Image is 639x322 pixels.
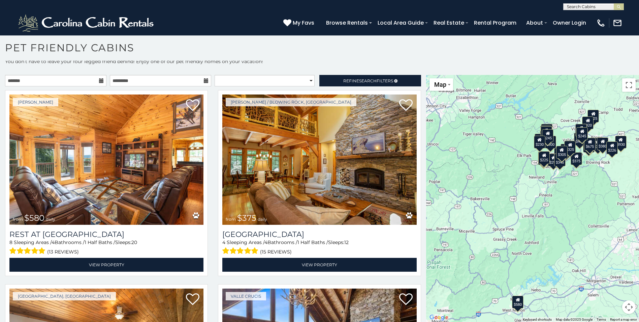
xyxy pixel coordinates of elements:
span: 4 [52,239,55,245]
a: View Property [222,258,416,272]
span: (13 reviews) [47,247,79,256]
a: Real Estate [430,17,468,29]
a: Owner Login [549,17,589,29]
div: $230 [534,136,545,149]
a: Mountain Song Lodge from $375 daily [222,95,416,225]
a: Valle Crucis [226,292,266,300]
div: $315 [583,140,594,153]
div: Sleeping Areas / Bathrooms / Sleeps: [9,239,203,256]
a: Report a map error [610,318,637,321]
div: $300 [544,136,556,149]
span: Map [434,81,446,88]
a: [GEOGRAPHIC_DATA], [GEOGRAPHIC_DATA] [13,292,116,300]
a: Add to favorites [399,293,413,307]
a: About [523,17,546,29]
div: $290 [548,154,559,166]
span: Search [359,78,377,83]
span: 12 [344,239,349,245]
button: Toggle fullscreen view [622,78,636,92]
a: Browse Rentals [323,17,371,29]
div: $375 [571,152,582,165]
a: [GEOGRAPHIC_DATA] [222,230,416,239]
div: $226 [606,141,618,154]
div: $245 [542,129,553,142]
span: from [226,217,236,222]
span: from [13,217,23,222]
div: $225 [538,151,550,164]
a: Rental Program [471,17,520,29]
div: $345 [554,154,565,166]
span: My Favs [293,19,314,27]
span: (15 reviews) [260,247,292,256]
img: phone-regular-white.png [596,18,606,28]
span: 8 [9,239,12,245]
div: $355 [538,152,549,165]
img: Rest at Mountain Crest [9,95,203,225]
a: Terms [597,318,606,321]
button: Map camera controls [622,300,636,314]
div: $380 [597,137,608,150]
span: daily [258,217,267,222]
a: RefineSearchFilters [319,75,421,86]
a: Open this area in Google Maps (opens a new window) [428,313,450,322]
span: 1 Half Baths / [297,239,328,245]
span: $580 [24,213,44,223]
a: Rest at Mountain Crest from $580 daily [9,95,203,225]
div: $320 [582,116,594,129]
h3: Mountain Song Lodge [222,230,416,239]
span: daily [46,217,55,222]
a: My Favs [283,19,316,27]
img: White-1-2.png [17,13,157,33]
div: $305 [556,146,568,159]
div: $451 [574,133,585,145]
div: $325 [564,141,576,154]
a: View Property [9,258,203,272]
div: $310 [540,126,552,138]
img: mail-regular-white.png [613,18,622,28]
div: $675 [584,138,596,151]
span: Map data ©2025 Google [556,318,593,321]
span: 20 [131,239,137,245]
div: $325 [541,124,552,137]
a: Add to favorites [186,293,199,307]
button: Change map style [429,78,453,91]
a: [PERSON_NAME] [13,98,58,106]
img: Google [428,313,450,322]
div: $360 [575,124,587,137]
span: 4 [264,239,267,245]
h3: Rest at Mountain Crest [9,230,203,239]
a: Local Area Guide [374,17,427,29]
div: $580 [512,296,523,308]
a: Rest at [GEOGRAPHIC_DATA] [9,230,203,239]
div: Sleeping Areas / Bathrooms / Sleeps: [222,239,416,256]
span: Refine Filters [343,78,393,83]
a: [PERSON_NAME] / Blowing Rock, [GEOGRAPHIC_DATA] [226,98,356,106]
span: 1 Half Baths / [85,239,115,245]
img: Mountain Song Lodge [222,95,416,225]
div: $245 [576,127,588,140]
span: 4 [222,239,225,245]
div: $325 [541,126,552,139]
div: $525 [587,110,599,123]
button: Keyboard shortcuts [523,317,552,322]
a: Add to favorites [399,99,413,113]
span: $375 [237,213,256,223]
div: $930 [615,136,627,149]
a: Add to favorites [186,99,199,113]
